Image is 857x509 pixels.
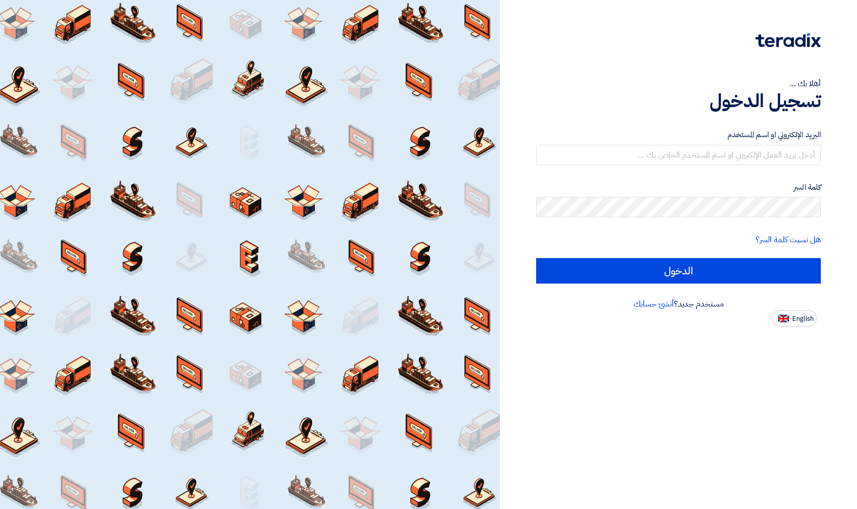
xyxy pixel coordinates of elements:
[792,315,814,322] span: English
[536,78,821,90] div: أهلا بك ...
[778,315,789,322] img: en-US.png
[755,33,821,47] img: Teradix logo
[536,129,821,141] label: البريد الإلكتروني او اسم المستخدم
[536,90,821,112] h1: تسجيل الدخول
[536,258,821,284] input: الدخول
[536,145,821,165] input: أدخل بريد العمل الإلكتروني او اسم المستخدم الخاص بك ...
[772,310,817,326] button: English
[536,298,821,310] div: مستخدم جديد؟
[536,182,821,193] label: كلمة السر
[634,298,674,310] a: أنشئ حسابك
[755,234,821,246] a: هل نسيت كلمة السر؟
